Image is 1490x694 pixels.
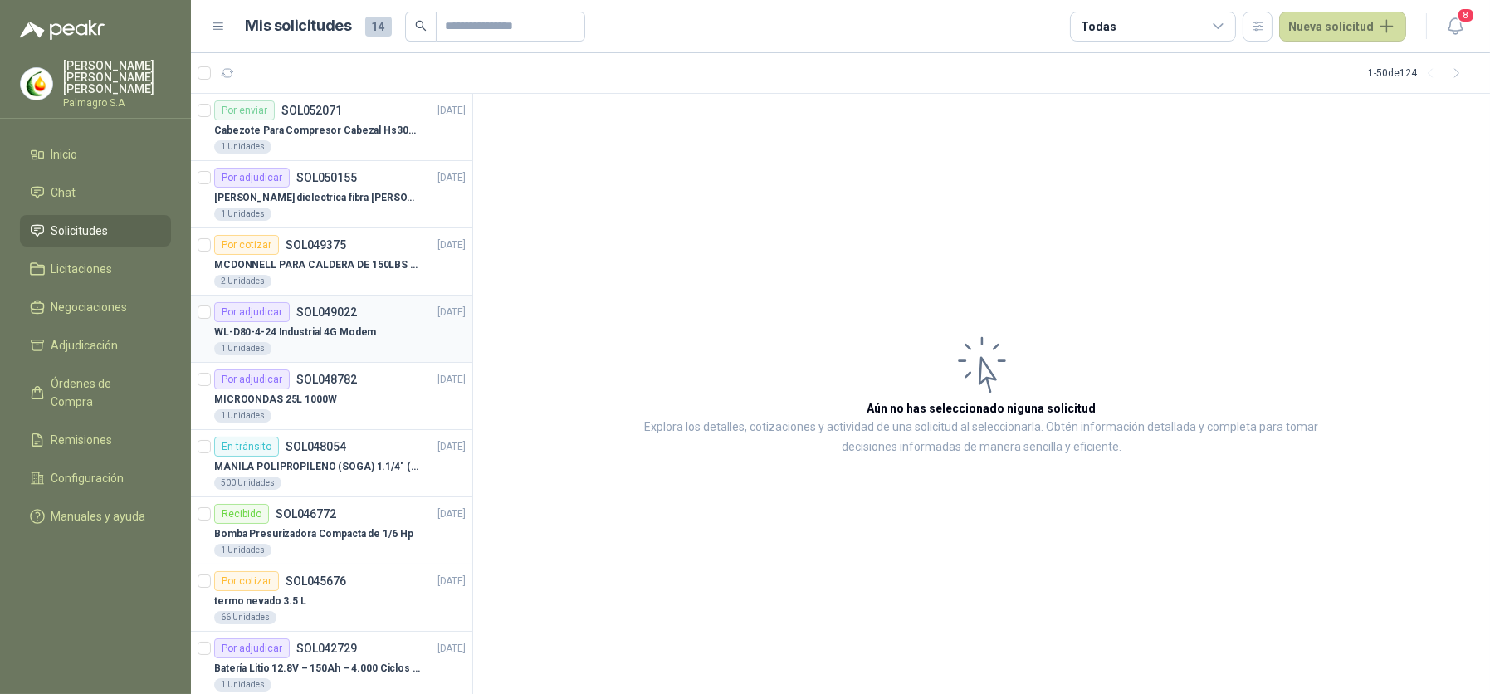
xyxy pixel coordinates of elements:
[20,501,171,532] a: Manuales y ayuda
[214,459,421,475] p: MANILA POLIPROPILENO (SOGA) 1.1/4" (32MM) marca tesicol
[437,170,466,186] p: [DATE]
[51,431,113,449] span: Remisiones
[214,208,271,221] div: 1 Unidades
[51,260,113,278] span: Licitaciones
[214,190,421,206] p: [PERSON_NAME] dielectrica fibra [PERSON_NAME] extensible triple
[281,105,342,116] p: SOL052071
[214,168,290,188] div: Por adjudicar
[51,298,128,316] span: Negociaciones
[286,239,346,251] p: SOL049375
[20,215,171,247] a: Solicitudes
[51,183,76,202] span: Chat
[214,611,276,624] div: 66 Unidades
[214,123,421,139] p: Cabezote Para Compresor Cabezal Hs3065a Nuevo Marca 3hp
[214,392,337,408] p: MICROONDAS 25L 1000W
[214,325,376,340] p: WL-D80-4-24 Industrial 4G Modem
[20,20,105,40] img: Logo peakr
[276,508,336,520] p: SOL046772
[214,571,279,591] div: Por cotizar
[296,374,357,385] p: SOL048782
[20,291,171,323] a: Negociaciones
[214,661,421,677] p: Batería Litio 12.8V – 150Ah – 4.000 Ciclos al 80% - 18Kg – Plástica
[437,305,466,320] p: [DATE]
[214,594,306,609] p: termo nevado 3.5 L
[867,399,1097,418] h3: Aún no has seleccionado niguna solicitud
[214,526,413,542] p: Bomba Presurizadora Compacta de 1/6 Hp
[20,177,171,208] a: Chat
[20,368,171,418] a: Órdenes de Compra
[191,363,472,430] a: Por adjudicarSOL048782[DATE] MICROONDAS 25L 1000W1 Unidades
[1368,60,1470,86] div: 1 - 50 de 124
[214,678,271,692] div: 1 Unidades
[51,507,146,525] span: Manuales y ayuda
[246,14,352,38] h1: Mis solicitudes
[191,161,472,228] a: Por adjudicarSOL050155[DATE] [PERSON_NAME] dielectrica fibra [PERSON_NAME] extensible triple1 Uni...
[51,222,109,240] span: Solicitudes
[20,253,171,285] a: Licitaciones
[437,574,466,589] p: [DATE]
[437,237,466,253] p: [DATE]
[191,497,472,564] a: RecibidoSOL046772[DATE] Bomba Presurizadora Compacta de 1/6 Hp1 Unidades
[63,60,171,95] p: [PERSON_NAME] [PERSON_NAME] [PERSON_NAME]
[20,462,171,494] a: Configuración
[20,330,171,361] a: Adjudicación
[286,441,346,452] p: SOL048054
[437,439,466,455] p: [DATE]
[51,145,78,164] span: Inicio
[214,302,290,322] div: Por adjudicar
[20,424,171,456] a: Remisiones
[214,140,271,154] div: 1 Unidades
[191,94,472,161] a: Por enviarSOL052071[DATE] Cabezote Para Compresor Cabezal Hs3065a Nuevo Marca 3hp1 Unidades
[214,409,271,423] div: 1 Unidades
[1457,7,1475,23] span: 8
[296,172,357,183] p: SOL050155
[214,437,279,457] div: En tránsito
[51,336,119,354] span: Adjudicación
[20,139,171,170] a: Inicio
[191,564,472,632] a: Por cotizarSOL045676[DATE] termo nevado 3.5 L66 Unidades
[214,257,421,273] p: MCDONNELL PARA CALDERA DE 150LBS CON FDC
[51,469,125,487] span: Configuración
[214,638,290,658] div: Por adjudicar
[214,342,271,355] div: 1 Unidades
[437,372,466,388] p: [DATE]
[191,228,472,296] a: Por cotizarSOL049375[DATE] MCDONNELL PARA CALDERA DE 150LBS CON FDC2 Unidades
[191,296,472,363] a: Por adjudicarSOL049022[DATE] WL-D80-4-24 Industrial 4G Modem1 Unidades
[214,504,269,524] div: Recibido
[437,506,466,522] p: [DATE]
[296,643,357,654] p: SOL042729
[437,641,466,657] p: [DATE]
[214,100,275,120] div: Por enviar
[214,235,279,255] div: Por cotizar
[214,544,271,557] div: 1 Unidades
[365,17,392,37] span: 14
[286,575,346,587] p: SOL045676
[214,477,281,490] div: 500 Unidades
[51,374,155,411] span: Órdenes de Compra
[1279,12,1406,42] button: Nueva solicitud
[63,98,171,108] p: Palmagro S.A
[191,430,472,497] a: En tránsitoSOL048054[DATE] MANILA POLIPROPILENO (SOGA) 1.1/4" (32MM) marca tesicol500 Unidades
[437,103,466,119] p: [DATE]
[296,306,357,318] p: SOL049022
[214,275,271,288] div: 2 Unidades
[1081,17,1116,36] div: Todas
[214,369,290,389] div: Por adjudicar
[415,20,427,32] span: search
[639,418,1324,457] p: Explora los detalles, cotizaciones y actividad de una solicitud al seleccionarla. Obtén informaci...
[1440,12,1470,42] button: 8
[21,68,52,100] img: Company Logo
